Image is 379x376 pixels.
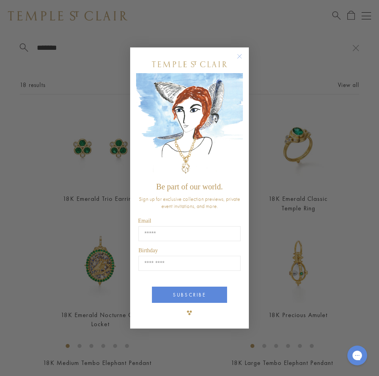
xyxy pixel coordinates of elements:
[139,195,240,210] span: Sign up for exclusive collection previews, private event invitations, and more.
[152,61,227,67] img: Temple St. Clair
[138,226,241,241] input: Email
[343,343,371,368] iframe: Gorgias live chat messenger
[138,248,158,253] span: Birthday
[239,55,248,65] button: Close dialog
[182,305,197,321] img: TSC
[138,218,151,224] span: Email
[156,182,223,191] span: Be part of our world.
[136,73,243,179] img: c4a9eb12-d91a-4d4a-8ee0-386386f4f338.jpeg
[152,287,227,303] button: SUBSCRIBE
